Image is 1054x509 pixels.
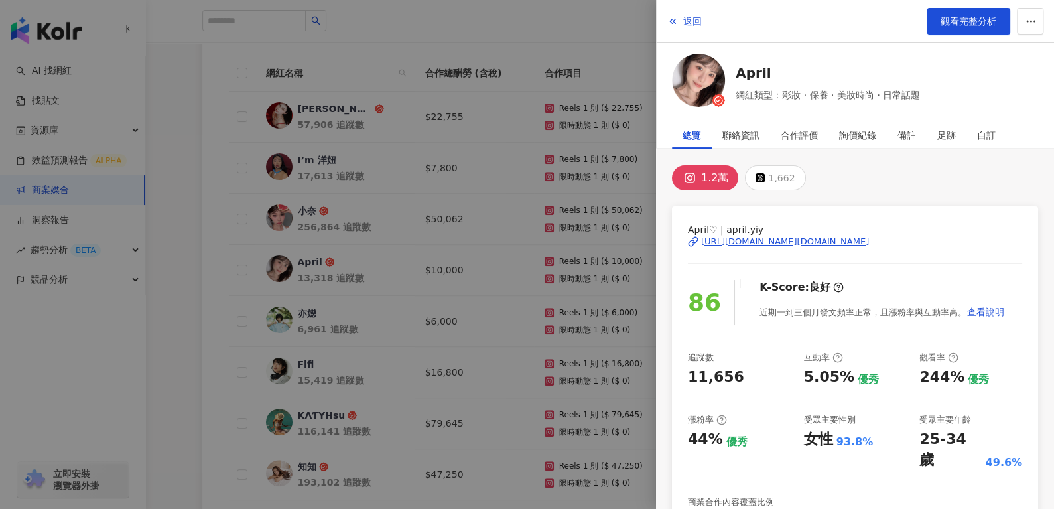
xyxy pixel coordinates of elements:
span: 返回 [683,16,702,27]
button: 1.2萬 [672,165,738,190]
div: 追蹤數 [688,352,714,364]
span: 網紅類型：彩妝 · 保養 · 美妝時尚 · 日常話題 [736,88,920,102]
div: [URL][DOMAIN_NAME][DOMAIN_NAME] [701,236,869,248]
div: 聯絡資訊 [722,122,759,149]
div: 總覽 [683,122,701,149]
a: KOL Avatar [672,54,725,111]
div: 近期一到三個月發文頻率正常，且漲粉率與互動率高。 [759,299,1005,325]
button: 1,662 [745,165,805,190]
div: 自訂 [977,122,996,149]
div: 44% [688,429,723,450]
a: [URL][DOMAIN_NAME][DOMAIN_NAME] [688,236,1022,248]
div: 優秀 [968,372,989,387]
button: 查看說明 [966,299,1005,325]
div: 49.6% [985,455,1022,470]
div: 備註 [897,122,916,149]
div: K-Score : [759,280,844,295]
div: 詢價紀錄 [839,122,876,149]
span: 查看說明 [967,307,1004,317]
div: 93.8% [836,435,874,449]
div: 11,656 [688,367,744,388]
div: 足跡 [937,122,956,149]
span: April♡ | april.yiy [688,222,1022,237]
div: 25-34 歲 [919,429,982,471]
div: 受眾主要年齡 [919,414,971,426]
a: April [736,64,920,82]
button: 返回 [667,8,702,35]
div: 合作評價 [781,122,818,149]
div: 1,662 [768,169,795,187]
div: 受眾主要性別 [804,414,856,426]
span: 觀看完整分析 [941,16,996,27]
div: 觀看率 [919,352,958,364]
div: 互動率 [804,352,843,364]
div: 女性 [804,429,833,450]
div: 良好 [809,280,830,295]
div: 漲粉率 [688,414,727,426]
div: 5.05% [804,367,854,388]
div: 1.2萬 [701,169,728,187]
img: KOL Avatar [672,54,725,107]
div: 244% [919,367,964,388]
div: 86 [688,284,721,322]
div: 優秀 [858,372,879,387]
div: 商業合作內容覆蓋比例 [688,496,774,508]
a: 觀看完整分析 [927,8,1010,35]
div: 優秀 [726,435,748,449]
